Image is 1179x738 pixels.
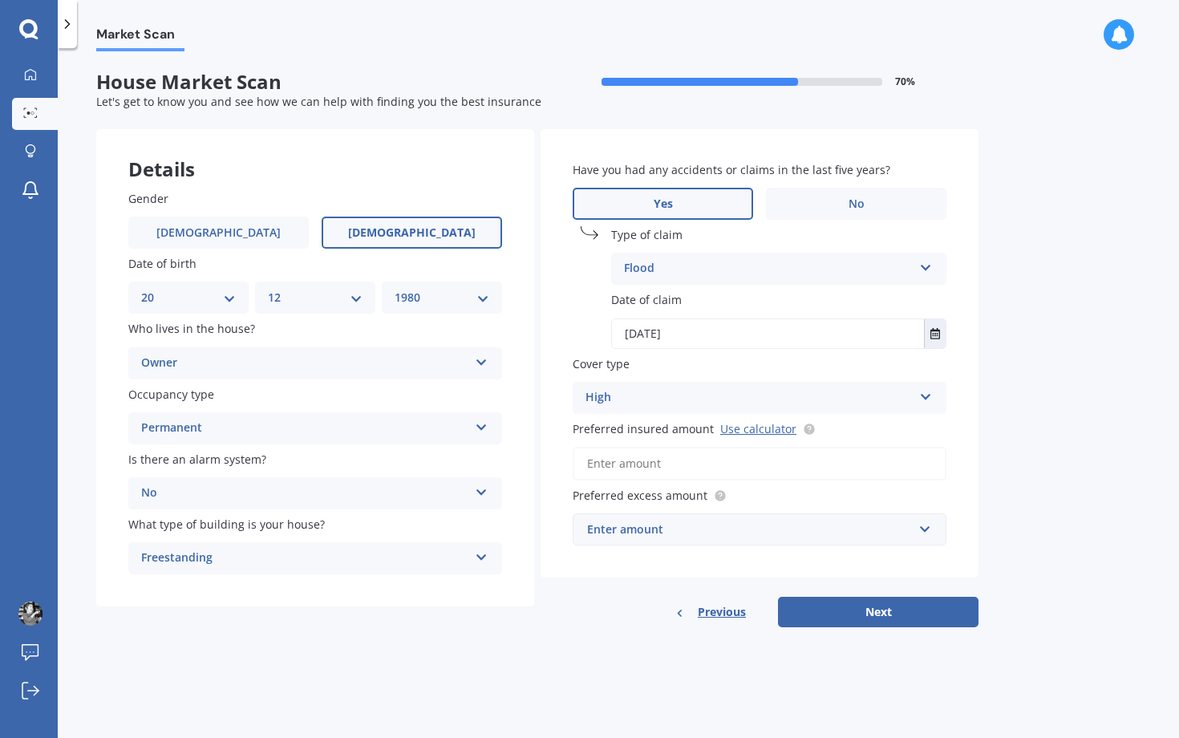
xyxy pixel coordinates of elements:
span: Have you had any accidents or claims in the last five years? [573,162,890,177]
div: Permanent [141,419,468,438]
span: Preferred excess amount [573,488,707,503]
div: Enter amount [587,521,913,538]
span: Type of claim [611,227,683,242]
a: Use calculator [720,421,796,436]
span: Is there an alarm system? [128,452,266,467]
img: picture [18,602,43,626]
span: [DEMOGRAPHIC_DATA] [156,226,281,240]
div: No [141,484,468,503]
span: Gender [128,191,168,206]
span: House Market Scan [96,71,537,94]
div: High [585,388,913,408]
span: Yes [654,197,673,211]
div: Owner [141,354,468,373]
span: Cover type [573,356,630,371]
div: Freestanding [141,549,468,568]
span: Who lives in the house? [128,322,255,337]
input: Enter amount [573,447,946,481]
button: Select date [924,319,946,348]
span: No [849,197,865,211]
span: Previous [698,600,746,624]
span: Let's get to know you and see how we can help with finding you the best insurance [96,94,541,109]
span: Date of claim [611,293,682,308]
div: Flood [624,259,913,278]
span: Market Scan [96,26,184,48]
span: Occupancy type [128,387,214,402]
span: [DEMOGRAPHIC_DATA] [348,226,476,240]
span: Date of birth [128,256,196,271]
span: 70 % [895,76,915,87]
button: Next [778,597,978,627]
span: Preferred insured amount [573,421,714,436]
div: Details [96,129,534,177]
span: What type of building is your house? [128,517,325,532]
